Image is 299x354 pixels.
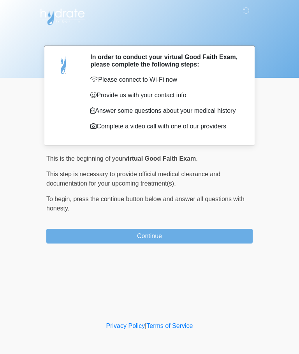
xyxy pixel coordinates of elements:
[90,122,241,131] p: Complete a video call with one of our providers
[46,196,244,212] span: press the continue button below and answer all questions with honesty.
[106,322,145,329] a: Privacy Policy
[52,53,76,77] img: Agent Avatar
[40,28,259,42] h1: ‎ ‎ ‎ ‎
[90,75,241,84] p: Please connect to Wi-Fi now
[90,91,241,100] p: Provide us with your contact info
[90,106,241,116] p: Answer some questions about your medical history
[146,322,193,329] a: Terms of Service
[46,229,253,244] button: Continue
[196,155,197,162] span: .
[90,53,241,68] h2: In order to conduct your virtual Good Faith Exam, please complete the following steps:
[46,155,124,162] span: This is the beginning of your
[145,322,146,329] a: |
[46,196,73,202] span: To begin,
[124,155,196,162] strong: virtual Good Faith Exam
[39,6,86,26] img: Hydrate IV Bar - Arcadia Logo
[46,171,220,187] span: This step is necessary to provide official medical clearance and documentation for your upcoming ...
